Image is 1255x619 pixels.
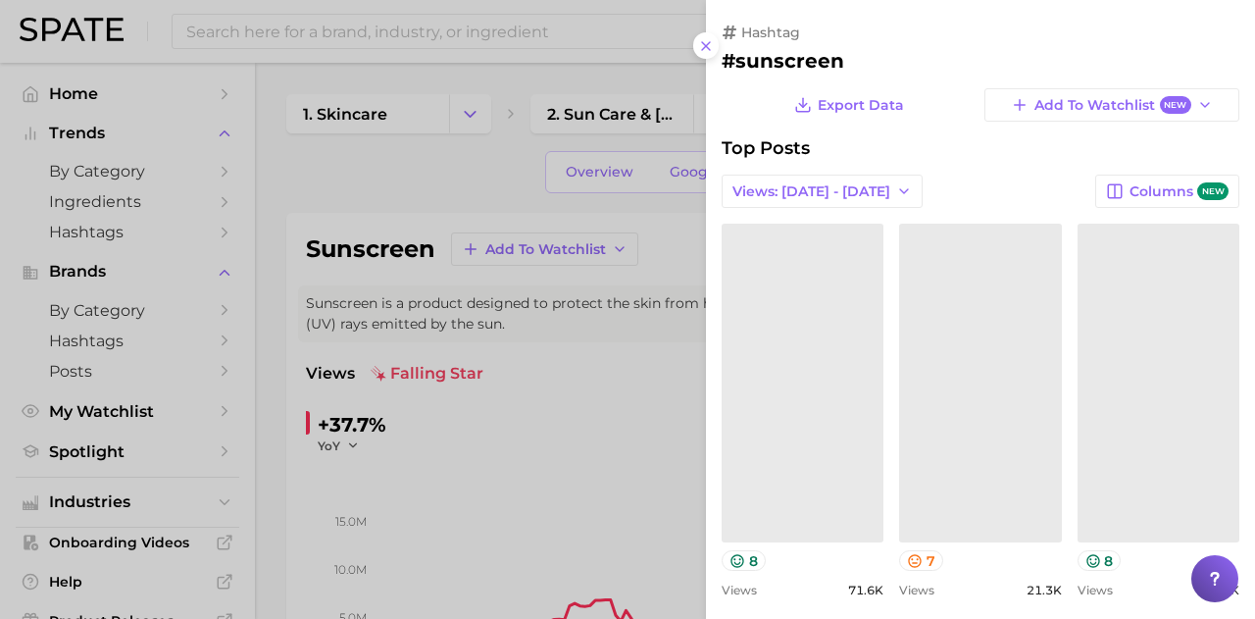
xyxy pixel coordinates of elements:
[722,137,810,159] span: Top Posts
[848,583,883,597] span: 71.6k
[1160,96,1191,115] span: New
[984,88,1239,122] button: Add to WatchlistNew
[1078,583,1113,597] span: Views
[741,24,800,41] span: hashtag
[1078,550,1122,571] button: 8
[789,88,909,122] button: Export Data
[818,97,904,114] span: Export Data
[1027,583,1062,597] span: 21.3k
[1034,96,1190,115] span: Add to Watchlist
[722,175,923,208] button: Views: [DATE] - [DATE]
[1095,175,1239,208] button: Columnsnew
[722,583,757,597] span: Views
[722,49,1239,73] h2: #sunscreen
[732,183,890,200] span: Views: [DATE] - [DATE]
[1129,182,1229,201] span: Columns
[1197,182,1229,201] span: new
[899,550,943,571] button: 7
[899,583,934,597] span: Views
[722,550,766,571] button: 8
